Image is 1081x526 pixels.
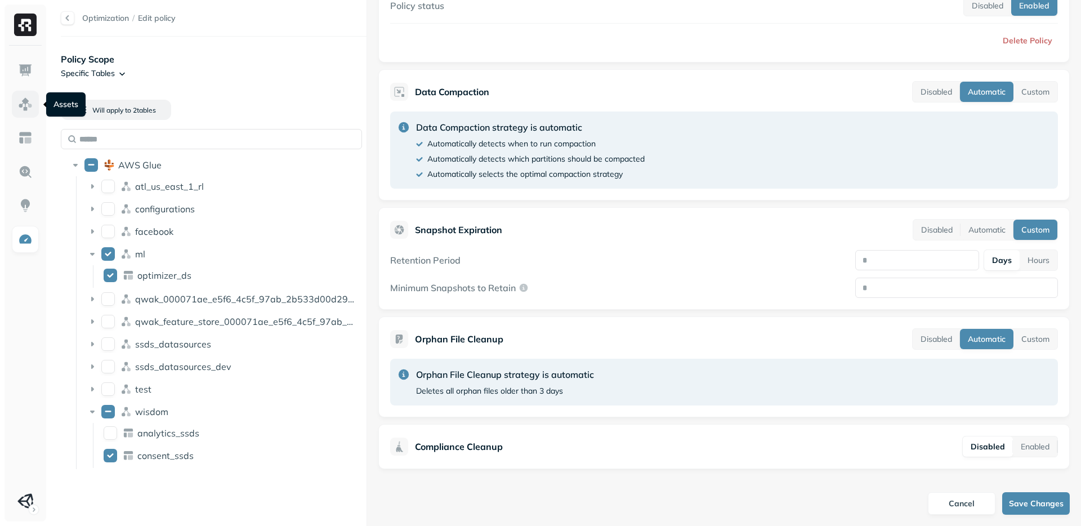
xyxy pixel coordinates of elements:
[61,100,171,120] button: Will apply to 2tables
[101,405,115,418] button: wisdom
[135,248,145,260] p: ml
[101,225,115,238] button: facebook
[137,270,191,281] p: optimizer_ds
[913,82,960,102] button: Disabled
[17,493,33,509] img: Unity
[427,154,645,164] p: Automatically detects which partitions should be compacted
[18,131,33,145] img: Asset Explorer
[92,106,131,114] span: Will apply to
[135,293,358,305] p: qwak_000071ae_e5f6_4c5f_97ab_2b533d00d294_analytics_data
[99,447,363,465] div: consent_ssdsconsent_ssds
[131,106,156,114] span: 2 table s
[1002,492,1070,515] button: Save Changes
[84,158,98,172] button: AWS Glue
[104,426,117,440] button: analytics_ssds
[1020,250,1057,270] button: Hours
[913,329,960,349] button: Disabled
[82,177,363,195] div: atl_us_east_1_rlatl_us_east_1_rl
[101,382,115,396] button: test
[961,220,1013,240] button: Automatic
[427,169,623,180] p: Automatically selects the optimal compaction strategy
[963,436,1013,457] button: Disabled
[18,232,33,247] img: Optimization
[415,223,502,237] p: Snapshot Expiration
[101,315,115,328] button: qwak_feature_store_000071ae_e5f6_4c5f_97ab_2b533d00d294
[101,292,115,306] button: qwak_000071ae_e5f6_4c5f_97ab_2b533d00d294_analytics_data
[135,203,195,215] p: configurations
[65,156,362,174] div: AWS GlueAWS Glue
[101,360,115,373] button: ssds_datasources_dev
[135,181,204,192] p: atl_us_east_1_rl
[104,449,117,462] button: consent_ssds
[18,164,33,179] img: Query Explorer
[14,14,37,36] img: Ryft
[82,13,176,24] nav: breadcrumb
[390,282,516,293] p: Minimum Snapshots to Retain
[82,313,363,331] div: qwak_feature_store_000071ae_e5f6_4c5f_97ab_2b533d00d294qwak_feature_store_000071ae_e5f6_4c5f_97ab...
[82,335,363,353] div: ssds_datasourcesssds_datasources
[101,180,115,193] button: atl_us_east_1_rl
[137,427,199,439] p: analytics_ssds
[99,266,363,284] div: optimizer_dsoptimizer_ds
[18,198,33,213] img: Insights
[82,290,363,308] div: qwak_000071ae_e5f6_4c5f_97ab_2b533d00d294_analytics_dataqwak_000071ae_e5f6_4c5f_97ab_2b533d00d294...
[1013,82,1057,102] button: Custom
[82,380,363,398] div: testtest
[135,338,211,350] p: ssds_datasources
[135,406,168,417] p: wisdom
[82,358,363,376] div: ssds_datasources_devssds_datasources_dev
[415,440,503,453] p: Compliance Cleanup
[427,139,596,149] p: Automatically detects when to run compaction
[82,200,363,218] div: configurationsconfigurations
[416,368,594,381] p: Orphan File Cleanup strategy is automatic
[960,329,1013,349] button: Automatic
[118,159,162,171] p: AWS Glue
[101,202,115,216] button: configurations
[415,332,503,346] p: Orphan File Cleanup
[61,52,367,66] p: Policy Scope
[135,316,358,327] p: qwak_feature_store_000071ae_e5f6_4c5f_97ab_2b533d00d294
[135,293,421,305] span: qwak_000071ae_e5f6_4c5f_97ab_2b533d00d294_analytics_data
[1013,220,1057,240] button: Custom
[101,247,115,261] button: ml
[960,82,1013,102] button: Automatic
[18,63,33,78] img: Dashboard
[913,220,961,240] button: Disabled
[984,250,1020,270] button: Days
[390,255,461,266] label: Retention Period
[82,13,129,23] a: Optimization
[82,403,363,421] div: wisdomwisdom
[138,13,176,24] span: Edit policy
[928,492,995,515] button: Cancel
[99,424,363,442] div: analytics_ssdsanalytics_ssds
[46,92,86,117] div: Assets
[135,361,231,372] p: ssds_datasources_dev
[415,85,489,99] p: Data Compaction
[135,384,151,395] p: test
[137,450,194,461] p: consent_ssds
[416,386,563,396] p: Deletes all orphan files older than 3 days
[82,222,363,240] div: facebookfacebook
[101,337,115,351] button: ssds_datasources
[135,226,173,237] p: facebook
[61,68,115,79] p: Specific Tables
[416,121,645,134] p: Data Compaction strategy is automatic
[1013,329,1057,349] button: Custom
[82,245,363,263] div: mlml
[132,13,135,24] p: /
[18,97,33,112] img: Assets
[1013,436,1057,457] button: Enabled
[104,269,117,282] button: optimizer_ds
